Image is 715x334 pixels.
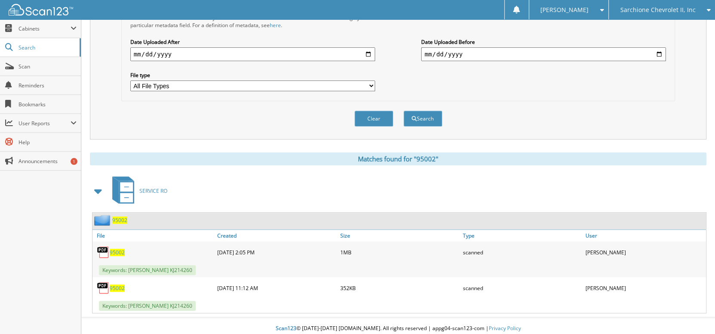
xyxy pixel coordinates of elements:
div: [PERSON_NAME] [583,244,706,261]
span: Bookmarks [18,101,77,108]
span: Reminders [18,82,77,89]
span: User Reports [18,120,71,127]
a: Privacy Policy [489,325,521,332]
span: Cabinets [18,25,71,32]
a: SERVICE RO [107,174,167,208]
span: Scan [18,63,77,70]
a: here [270,22,281,29]
label: File type [130,71,376,79]
label: Date Uploaded Before [421,38,666,46]
img: PDF.png [97,281,110,294]
div: [DATE] 2:05 PM [215,244,338,261]
a: 95002 [112,216,127,224]
span: Scan123 [276,325,296,332]
a: 95002 [110,285,125,292]
label: Date Uploaded After [130,38,376,46]
div: [DATE] 11:12 AM [215,279,338,297]
input: end [421,47,666,61]
button: Clear [354,111,393,127]
span: SERVICE RO [139,187,167,195]
span: Announcements [18,158,77,165]
span: Help [18,139,77,146]
span: Sarchione Chevrolet II, Inc [620,7,695,12]
a: Size [338,230,460,241]
div: All metadata fields are searched by default. Select a cabinet with metadata to enable filtering b... [130,14,376,29]
span: Keywords: [PERSON_NAME] KJ214260 [99,301,196,311]
div: 1 [71,158,77,165]
img: scan123-logo-white.svg [9,4,73,15]
img: folder2.png [94,215,112,226]
div: Matches found for "95002" [90,152,706,165]
a: File [92,230,215,241]
input: start [130,47,376,61]
a: Type [461,230,583,241]
a: User [583,230,706,241]
a: Created [215,230,338,241]
div: scanned [461,244,583,261]
div: 1MB [338,244,460,261]
button: Search [404,111,442,127]
img: PDF.png [97,246,110,259]
a: 95002 [110,249,125,256]
span: Keywords: [PERSON_NAME] KJ214260 [99,265,196,275]
div: [PERSON_NAME] [583,279,706,297]
span: Search [18,44,75,51]
span: [PERSON_NAME] [540,7,589,12]
div: 352KB [338,279,460,297]
div: scanned [461,279,583,297]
